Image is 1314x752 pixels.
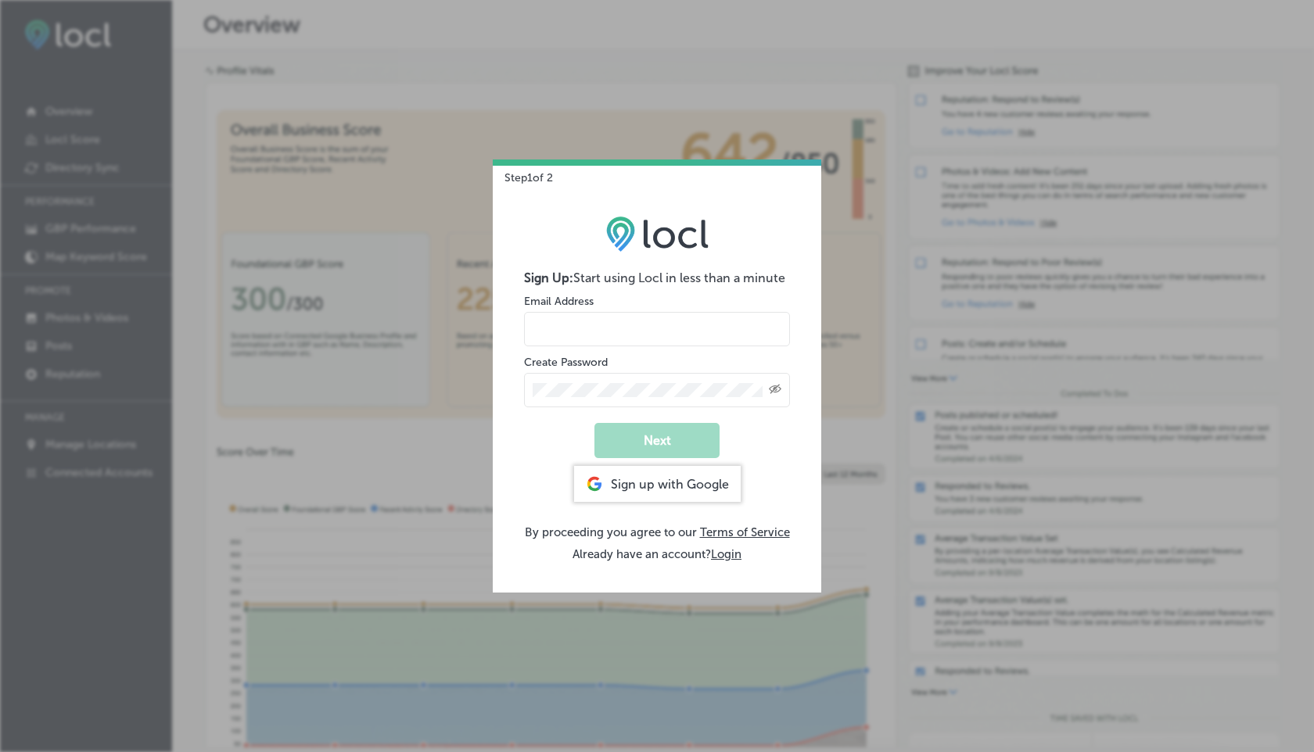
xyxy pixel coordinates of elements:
button: Next [594,423,720,458]
button: Login [711,547,741,561]
p: By proceeding you agree to our [524,525,790,539]
strong: Sign Up: [524,270,573,285]
span: Start using Locl in less than a minute [573,270,785,285]
p: Step 1 of 2 [493,159,553,184]
img: LOCL logo [606,216,709,252]
label: Create Password [524,356,608,369]
a: Terms of Service [700,525,790,539]
label: Email Address [524,295,594,308]
div: Sign up with Google [574,466,741,502]
span: Toggle password visibility [769,383,781,397]
p: Already have an account? [524,547,790,561]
